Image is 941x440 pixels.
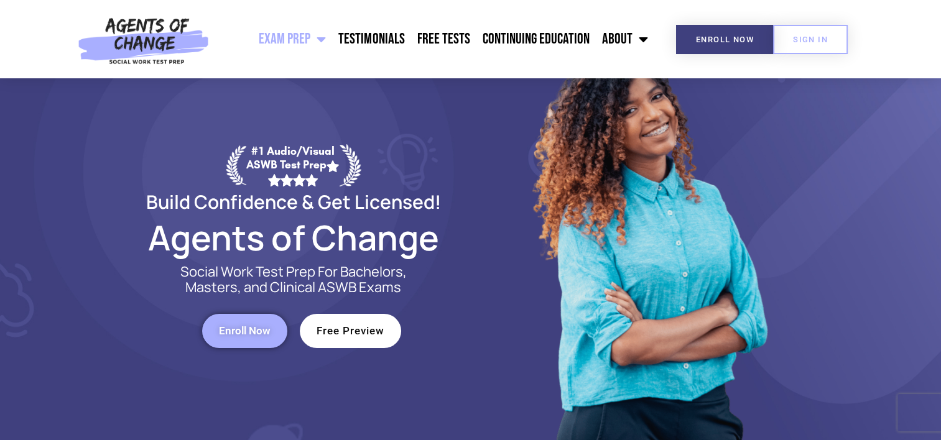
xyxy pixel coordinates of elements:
a: About [595,24,654,55]
h2: Agents of Change [116,223,471,252]
a: Free Tests [410,24,476,55]
div: #1 Audio/Visual ASWB Test Prep [246,144,340,186]
a: Free Preview [300,314,401,348]
a: Exam Prep [253,24,332,55]
span: Free Preview [317,326,384,336]
a: Continuing Education [476,24,595,55]
span: Enroll Now [696,35,754,44]
p: Social Work Test Prep For Bachelors, Masters, and Clinical ASWB Exams [166,264,421,295]
span: SIGN IN [793,35,828,44]
a: Enroll Now [676,25,774,54]
span: Enroll Now [219,326,271,336]
a: SIGN IN [773,25,848,54]
h2: Build Confidence & Get Licensed! [116,193,471,211]
nav: Menu [215,24,654,55]
a: Testimonials [332,24,410,55]
a: Enroll Now [202,314,287,348]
